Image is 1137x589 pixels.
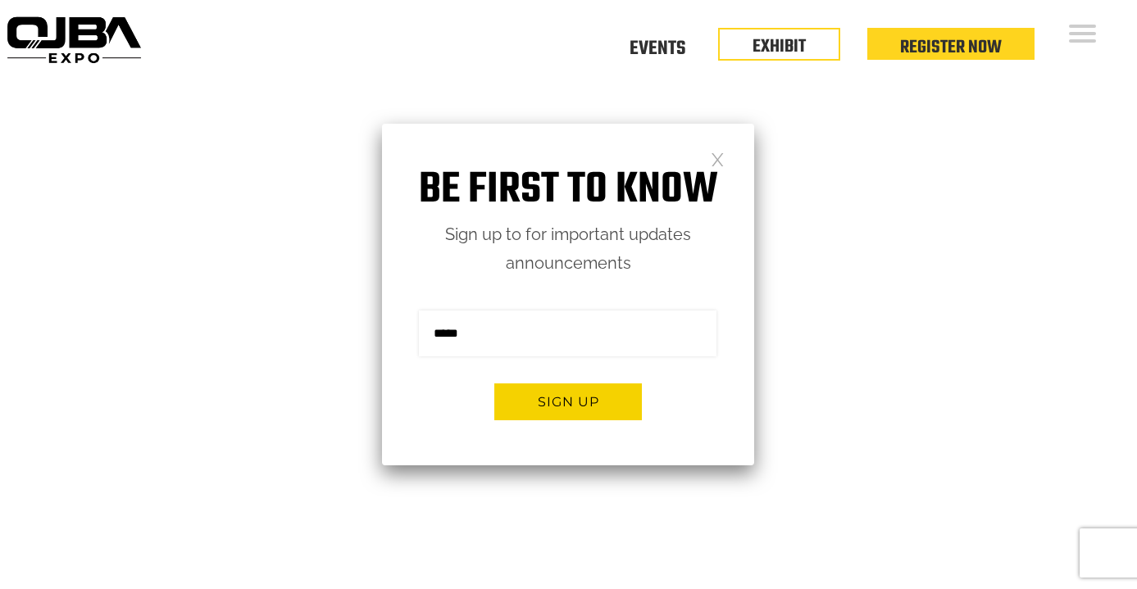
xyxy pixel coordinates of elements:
[900,34,1002,61] a: Register Now
[494,383,642,420] button: Sign up
[711,152,725,165] a: Close
[753,33,806,61] a: EXHIBIT
[382,220,754,278] p: Sign up to for important updates announcements
[382,165,754,216] h1: Be first to know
